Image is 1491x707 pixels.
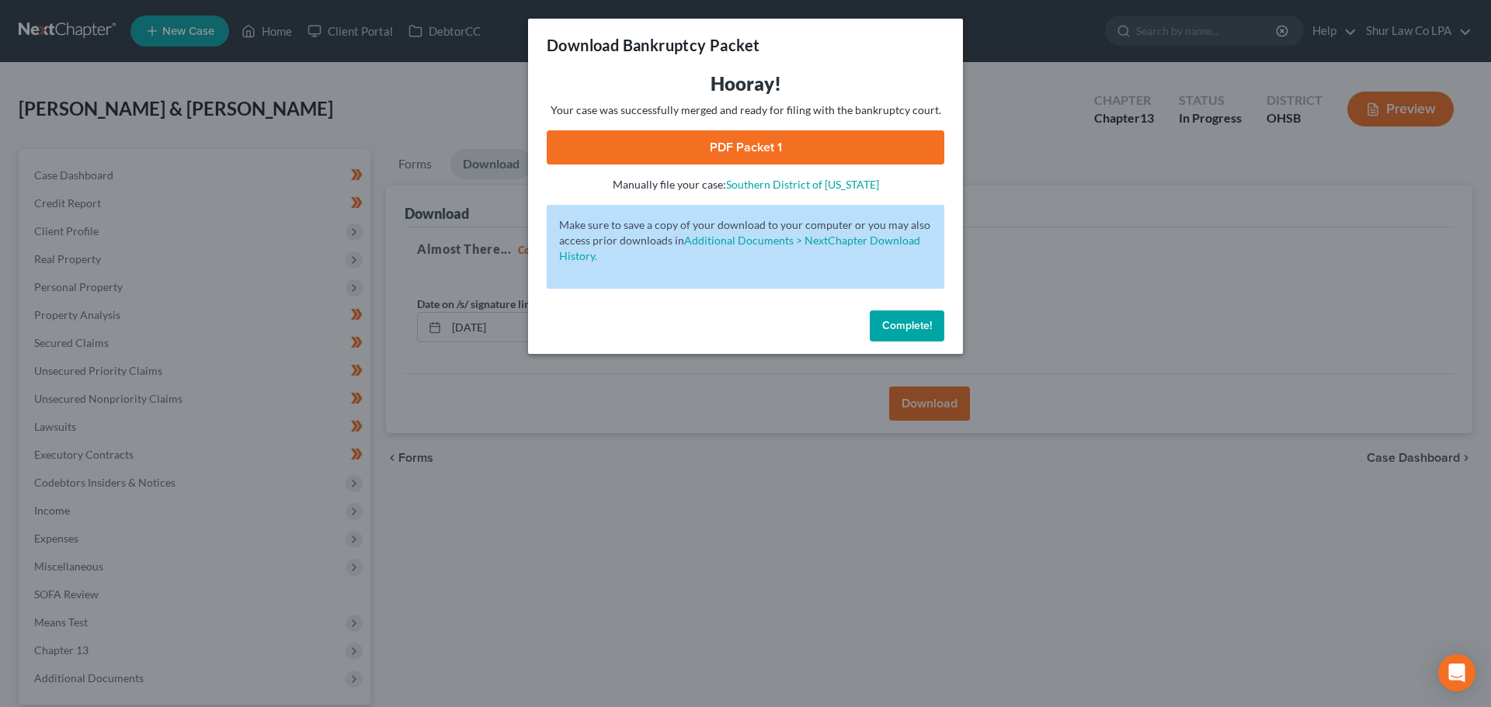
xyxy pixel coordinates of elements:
[547,71,944,96] h3: Hooray!
[726,178,879,191] a: Southern District of [US_STATE]
[870,310,944,341] button: Complete!
[559,234,920,262] a: Additional Documents > NextChapter Download History.
[547,34,759,56] h3: Download Bankruptcy Packet
[559,217,932,264] p: Make sure to save a copy of your download to your computer or you may also access prior downloads in
[1438,654,1475,691] div: Open Intercom Messenger
[547,102,944,118] p: Your case was successfully merged and ready for filing with the bankruptcy court.
[882,319,932,332] span: Complete!
[547,130,944,165] a: PDF Packet 1
[547,177,944,192] p: Manually file your case:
